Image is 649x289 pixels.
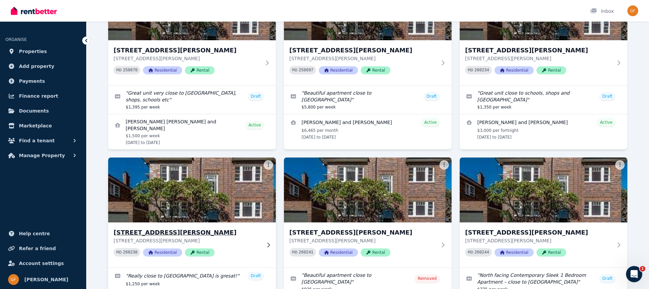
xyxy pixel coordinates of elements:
[108,114,276,149] a: View details for Nattan Maccarini Rubira Garcia and Bruno Dombkowisch
[319,66,358,74] span: Residential
[114,46,261,55] h3: [STREET_ADDRESS][PERSON_NAME]
[640,266,645,271] span: 1
[19,151,65,160] span: Manage Property
[465,46,612,55] h3: [STREET_ADDRESS][PERSON_NAME]
[289,46,437,55] h3: [STREET_ADDRESS][PERSON_NAME]
[11,6,57,16] img: RentBetter
[465,237,612,244] p: [STREET_ADDRESS][PERSON_NAME]
[460,114,627,144] a: View details for John Susa and Barbara Vidos
[460,158,627,222] img: unit 6/81 Blair Street, North Bondi
[19,62,54,70] span: Add property
[123,250,138,255] code: 260238
[108,86,276,114] a: Edit listing: Great unit very close to Bondi Beach, shops, schools etc
[475,68,489,73] code: 260234
[5,37,27,42] span: ORGANISE
[536,248,566,257] span: Rental
[284,158,452,222] img: unit 5/81 Blair Street, North Bondi
[5,59,81,73] a: Add property
[19,77,45,85] span: Payments
[19,47,47,55] span: Properties
[19,122,52,130] span: Marketplace
[465,228,612,237] h3: [STREET_ADDRESS][PERSON_NAME]
[114,55,261,62] p: [STREET_ADDRESS][PERSON_NAME]
[19,137,55,145] span: Find a tenant
[5,242,81,255] a: Refer a friend
[495,248,534,257] span: Residential
[468,250,473,254] small: PID
[19,107,49,115] span: Documents
[5,227,81,240] a: Help centre
[284,158,452,267] a: unit 5/81 Blair Street, North Bondi[STREET_ADDRESS][PERSON_NAME][STREET_ADDRESS][PERSON_NAME]PID ...
[590,8,614,15] div: Inbox
[24,275,68,284] span: [PERSON_NAME]
[19,230,50,238] span: Help centre
[627,5,638,16] img: Giora Friede
[468,68,473,72] small: PID
[536,66,566,74] span: Rental
[284,114,452,144] a: View details for Thomas Dyson and Lunia Ryan
[289,237,437,244] p: [STREET_ADDRESS][PERSON_NAME]
[465,55,612,62] p: [STREET_ADDRESS][PERSON_NAME]
[123,68,138,73] code: 258670
[299,68,313,73] code: 258697
[5,89,81,103] a: Finance report
[361,248,390,257] span: Rental
[289,55,437,62] p: [STREET_ADDRESS][PERSON_NAME]
[289,228,437,237] h3: [STREET_ADDRESS][PERSON_NAME]
[439,160,449,170] button: More options
[5,119,81,133] a: Marketplace
[114,228,261,237] h3: [STREET_ADDRESS][PERSON_NAME]
[108,158,276,267] a: unit 4/81 Blair Street, North Bondi[STREET_ADDRESS][PERSON_NAME][STREET_ADDRESS][PERSON_NAME]PID ...
[185,248,215,257] span: Rental
[319,248,358,257] span: Residential
[361,66,390,74] span: Rental
[460,158,627,267] a: unit 6/81 Blair Street, North Bondi[STREET_ADDRESS][PERSON_NAME][STREET_ADDRESS][PERSON_NAME]PID ...
[116,250,122,254] small: PID
[114,237,261,244] p: [STREET_ADDRESS][PERSON_NAME]
[8,274,19,285] img: Giora Friede
[185,66,215,74] span: Rental
[19,244,56,252] span: Refer a friend
[626,266,642,282] iframe: Intercom live chat
[284,86,452,114] a: Edit listing: Beautiful apartment close to Bondi Beach
[143,248,182,257] span: Residential
[299,250,313,255] code: 260241
[615,160,625,170] button: More options
[143,66,182,74] span: Residential
[5,104,81,118] a: Documents
[104,156,280,224] img: unit 4/81 Blair Street, North Bondi
[5,74,81,88] a: Payments
[5,257,81,270] a: Account settings
[5,149,81,162] button: Manage Property
[495,66,534,74] span: Residential
[475,250,489,255] code: 260244
[264,160,273,170] button: More options
[116,68,122,72] small: PID
[5,45,81,58] a: Properties
[19,259,64,267] span: Account settings
[460,86,627,114] a: Edit listing: Great unit close to schools, shops and Bondi Beach
[292,68,297,72] small: PID
[292,250,297,254] small: PID
[5,134,81,147] button: Find a tenant
[19,92,58,100] span: Finance report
